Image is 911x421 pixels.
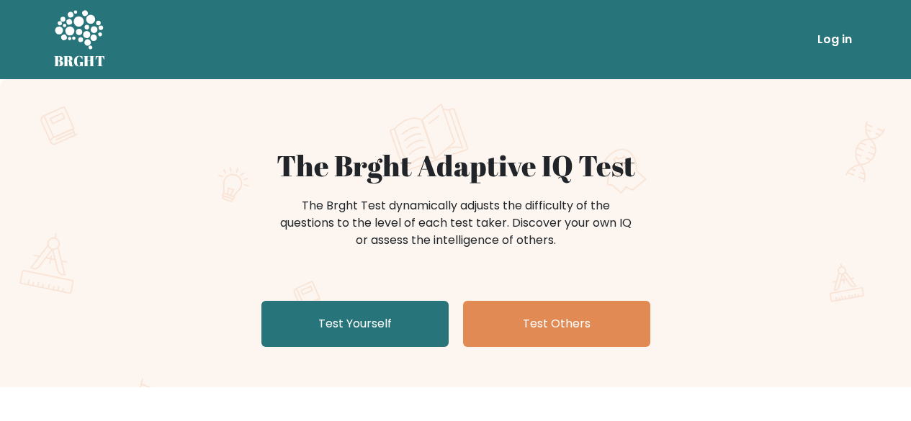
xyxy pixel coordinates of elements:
a: Test Yourself [261,301,449,347]
div: The Brght Test dynamically adjusts the difficulty of the questions to the level of each test take... [276,197,636,249]
a: Log in [812,25,858,54]
a: BRGHT [54,6,106,73]
h1: The Brght Adaptive IQ Test [104,148,807,183]
a: Test Others [463,301,650,347]
h5: BRGHT [54,53,106,70]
